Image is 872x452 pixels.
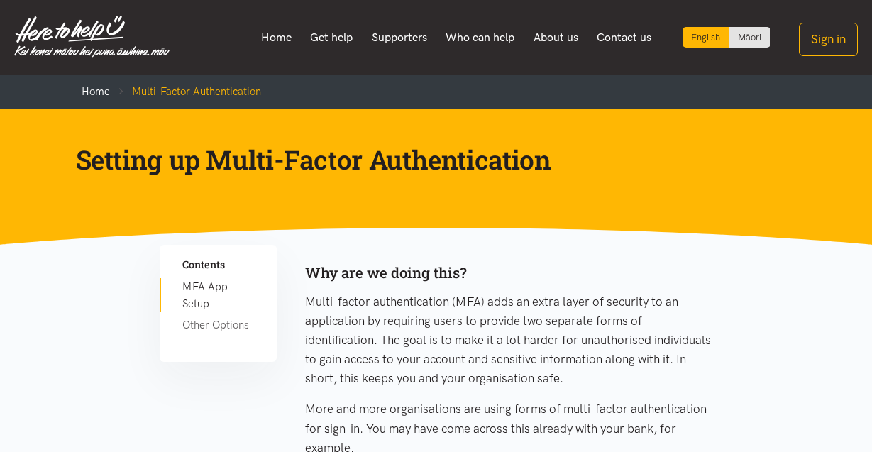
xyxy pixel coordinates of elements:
li: Multi-Factor Authentication [110,83,261,100]
div: Language toggle [683,27,771,48]
a: Who can help [436,23,524,53]
div: Why are we doing this? [305,262,712,285]
a: Get help [301,23,363,53]
h1: Setting up Multi-Factor Authentication [76,143,774,177]
img: Home [14,16,170,58]
p: Multi-factor authentication (MFA) adds an extra layer of security to an application by requiring ... [305,292,712,389]
div: Current language [683,27,729,48]
a: Home [251,23,301,53]
a: Contact us [587,23,661,53]
a: Switch to Te Reo Māori [729,27,770,48]
a: MFA App Setup [182,278,254,312]
a: Home [82,85,110,98]
button: Sign in [799,23,858,56]
a: Supporters [362,23,436,53]
a: Other Options [182,316,254,334]
a: About us [524,23,588,53]
div: Contents [182,250,254,272]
